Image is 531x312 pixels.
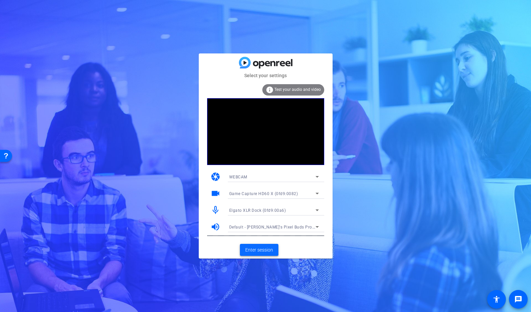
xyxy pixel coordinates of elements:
span: Default - [PERSON_NAME]'s Pixel Buds Pro (Bluetooth) [229,224,335,229]
button: Enter session [240,244,278,256]
span: Game Capture HD60 X (0fd9:0082) [229,191,298,196]
mat-icon: volume_up [210,222,220,232]
mat-icon: accessibility [493,295,501,303]
span: Test your audio and video [274,87,321,92]
mat-icon: mic_none [210,205,220,215]
span: WEBCAM [229,175,247,179]
img: blue-gradient.svg [239,57,292,68]
span: Elgato XLR Dock (0fd9:00a6) [229,208,286,213]
mat-icon: videocam [210,188,220,198]
mat-icon: message [514,295,522,303]
mat-icon: camera [210,172,220,182]
mat-card-subtitle: Select your settings [199,72,333,79]
mat-icon: info [266,86,274,94]
span: Enter session [245,247,273,254]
